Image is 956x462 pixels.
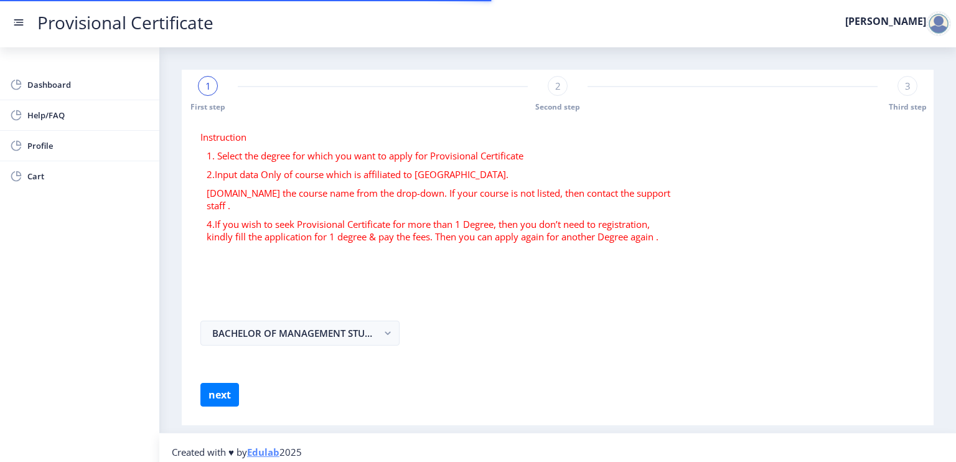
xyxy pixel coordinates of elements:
[190,101,225,112] span: First step
[207,187,677,212] p: [DOMAIN_NAME] the course name from the drop-down. If your course is not listed, then contact the ...
[889,101,927,112] span: Third step
[200,321,400,346] button: BACHELOR OF MANAGEMENT STUDIES
[172,446,302,458] span: Created with ♥ by 2025
[535,101,580,112] span: Second step
[27,108,149,123] span: Help/FAQ
[555,80,561,92] span: 2
[25,16,226,29] a: Provisional Certificate
[200,383,239,407] button: next
[845,16,926,26] label: [PERSON_NAME]
[200,131,246,143] span: Instruction
[207,168,677,181] p: 2.Input data Only of course which is affiliated to [GEOGRAPHIC_DATA].
[905,80,911,92] span: 3
[207,218,677,243] p: 4.If you wish to seek Provisional Certificate for more than 1 Degree, then you don’t need to regi...
[205,80,211,92] span: 1
[27,138,149,153] span: Profile
[27,77,149,92] span: Dashboard
[247,446,279,458] a: Edulab
[207,149,677,162] p: 1. Select the degree for which you want to apply for Provisional Certificate
[27,169,149,184] span: Cart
